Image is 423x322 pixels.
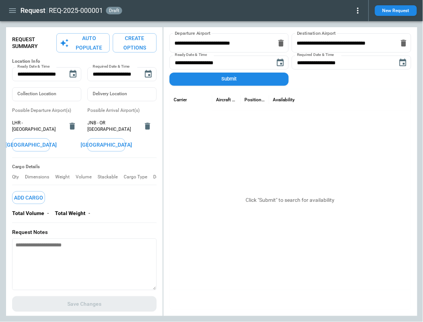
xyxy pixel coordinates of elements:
[12,107,81,114] p: Possible Departure Airport(s)
[87,107,157,114] p: Possible Arrival Airport(s)
[93,64,130,70] label: Required Date & Time
[89,210,90,217] p: -
[55,174,76,180] p: Weight
[244,97,265,102] div: Positioning From
[375,5,417,16] button: New Request
[273,97,295,102] div: Availability
[12,229,157,235] p: Request Notes
[12,191,45,204] button: Add Cargo
[12,164,157,170] h6: Cargo Details
[12,138,50,152] button: [GEOGRAPHIC_DATA]
[175,30,210,36] label: Departure Airport
[141,67,156,82] button: Choose date, selected date is Nov 24, 2025
[153,174,182,180] p: Description
[297,52,334,58] label: Required Date & Time
[76,174,98,180] p: Volume
[87,120,138,133] span: JNB - OR [GEOGRAPHIC_DATA]
[47,210,49,217] p: -
[107,8,121,13] span: draft
[140,119,155,134] button: delete
[216,97,237,102] div: Aircraft Type
[49,6,103,15] h2: REQ-2025-000001
[12,59,157,64] h6: Location Info
[395,55,411,70] button: Choose date, selected date is Nov 24, 2025
[65,67,81,82] button: Choose date, selected date is Nov 10, 2025
[17,64,50,70] label: Ready Date & Time
[124,174,153,180] p: Cargo Type
[20,6,45,15] h1: Request
[12,174,25,180] p: Qty
[174,97,187,102] div: Carrier
[98,174,124,180] p: Stackable
[297,30,336,36] label: Destination Airport
[12,36,56,49] p: Request Summary
[12,120,63,133] span: LHR - [GEOGRAPHIC_DATA]
[170,73,289,86] button: Submit
[55,210,86,217] p: Total Weight
[273,55,288,70] button: Choose date, selected date is Nov 10, 2025
[246,197,335,203] p: Click "Submit" to search for availability
[56,33,110,53] button: Auto Populate
[25,174,55,180] p: Dimensions
[175,52,207,58] label: Ready Date & Time
[12,210,44,217] p: Total Volume
[113,33,157,53] button: Create Options
[65,119,80,134] button: delete
[87,138,125,152] button: [GEOGRAPHIC_DATA]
